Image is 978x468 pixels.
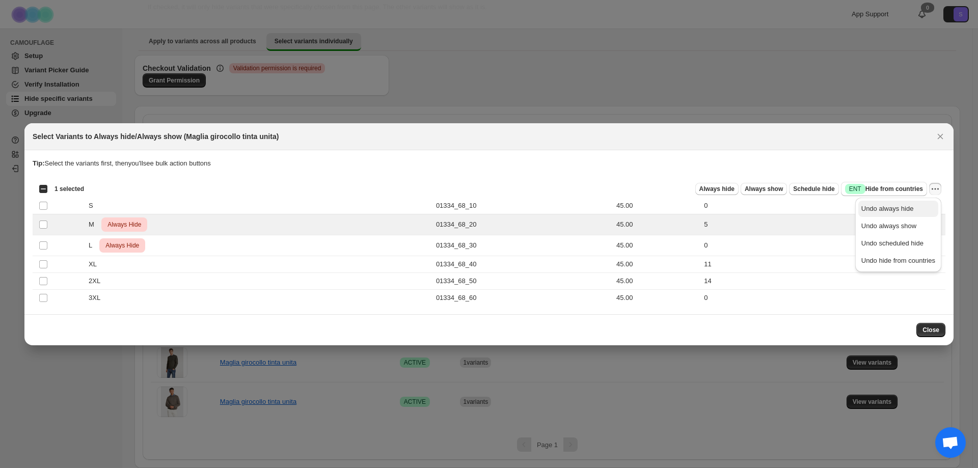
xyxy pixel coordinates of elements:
td: 01334_68_40 [433,256,613,272]
strong: Tip: [33,159,45,167]
span: L [89,240,98,251]
td: 5 [701,214,945,235]
span: 1 selected [55,185,84,193]
span: Undo scheduled hide [861,239,923,247]
button: Undo scheduled hide [858,235,938,252]
td: 0 [701,235,945,256]
button: Close [916,323,945,337]
span: Always show [745,185,783,193]
td: 45.00 [613,214,701,235]
td: 11 [701,256,945,272]
span: XL [89,259,102,269]
button: Undo hide from countries [858,253,938,269]
button: SuccessENTHide from countries [841,182,927,196]
td: 0 [701,197,945,214]
span: Undo always show [861,222,916,230]
td: 01334_68_30 [433,235,613,256]
td: 01334_68_50 [433,272,613,289]
button: Always hide [695,183,739,195]
td: 0 [701,289,945,306]
span: Schedule hide [793,185,834,193]
span: Undo always hide [861,205,914,212]
div: Aprire la chat [935,427,966,458]
span: Close [922,326,939,334]
span: Hide from countries [845,184,923,194]
button: Always show [741,183,787,195]
td: 45.00 [613,197,701,214]
button: Undo always show [858,218,938,234]
td: 01334_68_10 [433,197,613,214]
span: Always Hide [105,218,143,231]
span: 3XL [89,293,106,303]
span: ENT [849,185,861,193]
td: 45.00 [613,235,701,256]
button: Undo always hide [858,201,938,217]
td: 45.00 [613,289,701,306]
p: Select the variants first, then you'll see bulk action buttons [33,158,945,169]
span: M [89,219,100,230]
span: 2XL [89,276,106,286]
span: Always Hide [103,239,141,252]
span: S [89,201,99,211]
td: 45.00 [613,272,701,289]
span: Undo hide from countries [861,257,935,264]
td: 14 [701,272,945,289]
td: 01334_68_60 [433,289,613,306]
td: 45.00 [613,256,701,272]
h2: Select Variants to Always hide/Always show (Maglia girocollo tinta unita) [33,131,279,142]
span: Always hide [699,185,735,193]
button: Close [933,129,947,144]
td: 01334_68_20 [433,214,613,235]
button: More actions [929,183,941,195]
button: Schedule hide [789,183,838,195]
